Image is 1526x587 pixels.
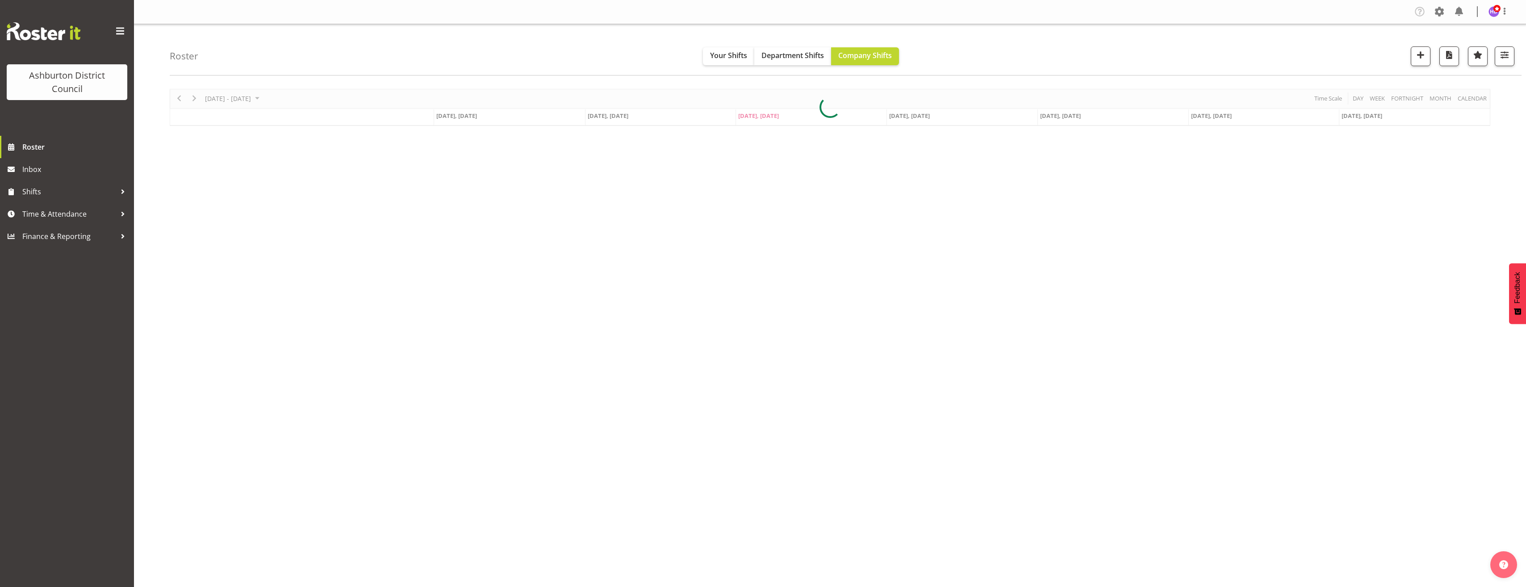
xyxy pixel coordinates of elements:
[831,47,899,65] button: Company Shifts
[170,51,198,61] h4: Roster
[761,50,824,60] span: Department Shifts
[1495,46,1514,66] button: Filter Shifts
[7,22,80,40] img: Rosterit website logo
[838,50,892,60] span: Company Shifts
[1468,46,1488,66] button: Highlight an important date within the roster.
[22,185,116,198] span: Shifts
[1488,6,1499,17] img: hayley-dickson3805.jpg
[1439,46,1459,66] button: Download a PDF of the roster according to the set date range.
[1499,560,1508,569] img: help-xxl-2.png
[754,47,831,65] button: Department Shifts
[710,50,747,60] span: Your Shifts
[22,207,116,221] span: Time & Attendance
[22,140,130,154] span: Roster
[22,230,116,243] span: Finance & Reporting
[22,163,130,176] span: Inbox
[1513,272,1522,303] span: Feedback
[1411,46,1430,66] button: Add a new shift
[703,47,754,65] button: Your Shifts
[1509,263,1526,324] button: Feedback - Show survey
[16,69,118,96] div: Ashburton District Council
